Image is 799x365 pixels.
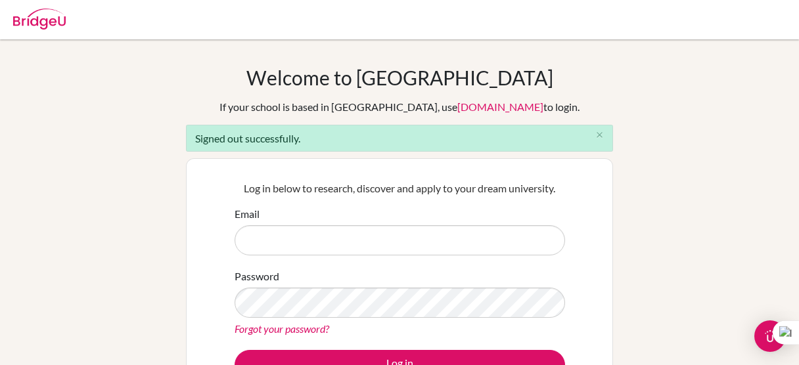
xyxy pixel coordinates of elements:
[595,130,605,140] i: close
[186,125,613,152] div: Signed out successfully.
[13,9,66,30] img: Bridge-U
[754,320,786,352] div: Open Intercom Messenger
[457,100,543,113] a: [DOMAIN_NAME]
[235,181,565,196] p: Log in below to research, discover and apply to your dream university.
[219,99,580,115] div: If your school is based in [GEOGRAPHIC_DATA], use to login.
[586,125,612,145] button: Close
[235,322,329,335] a: Forgot your password?
[235,268,279,284] label: Password
[235,206,260,222] label: Email
[246,66,553,89] h1: Welcome to [GEOGRAPHIC_DATA]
